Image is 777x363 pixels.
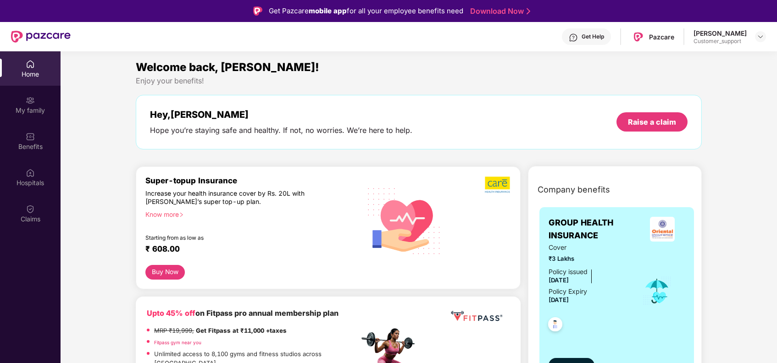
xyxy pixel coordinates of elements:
[549,254,630,264] span: ₹3 Lakhs
[145,265,185,280] button: Buy Now
[642,276,672,306] img: icon
[26,168,35,177] img: svg+xml;base64,PHN2ZyBpZD0iSG9zcGl0YWxzIiB4bWxucz0iaHR0cDovL3d3dy53My5vcmcvMjAwMC9zdmciIHdpZHRoPS...
[549,286,587,297] div: Policy Expiry
[196,327,287,334] strong: Get Fitpass at ₹11,000 +taxes
[147,308,195,318] b: Upto 45% off
[26,132,35,141] img: svg+xml;base64,PHN2ZyBpZD0iQmVuZWZpdHMiIHhtbG5zPSJodHRwOi8vd3d3LnczLm9yZy8yMDAwL3N2ZyIgd2lkdGg9Ij...
[150,126,412,135] div: Hope you’re staying safe and healthy. If not, no worries. We’re here to help.
[694,38,747,45] div: Customer_support
[253,6,262,16] img: Logo
[527,6,530,16] img: Stroke
[179,212,184,217] span: right
[632,30,645,44] img: Pazcare_Logo.png
[145,234,320,241] div: Starting from as low as
[361,176,448,265] img: svg+xml;base64,PHN2ZyB4bWxucz0iaHR0cDovL3d3dy53My5vcmcvMjAwMC9zdmciIHhtbG5zOnhsaW5rPSJodHRwOi8vd3...
[11,31,71,43] img: New Pazcare Logo
[145,210,353,217] div: Know more
[145,189,319,206] div: Increase your health insurance cover by Rs. 20L with [PERSON_NAME]’s super top-up plan.
[549,276,569,284] span: [DATE]
[26,204,35,214] img: svg+xml;base64,PHN2ZyBpZD0iQ2xhaW0iIHhtbG5zPSJodHRwOi8vd3d3LnczLm9yZy8yMDAwL3N2ZyIgd2lkdGg9IjIwIi...
[26,96,35,105] img: svg+xml;base64,PHN2ZyB3aWR0aD0iMjAiIGhlaWdodD0iMjAiIHZpZXdCb3g9IjAgMCAyMCAyMCIgZmlsbD0ibm9uZSIgeG...
[154,327,194,334] del: MRP ₹19,999,
[470,6,527,16] a: Download Now
[485,176,511,193] img: b5dec4f62d2307b9de63beb79f102df3.png
[154,340,201,345] a: Fitpass gym near you
[269,5,463,16] div: Get Pazcare for all your employee benefits need
[544,314,566,337] img: svg+xml;base64,PHN2ZyB4bWxucz0iaHR0cDovL3d3dy53My5vcmcvMjAwMC9zdmciIHdpZHRoPSI0OC45NDMiIGhlaWdodD...
[649,33,674,41] div: Pazcare
[309,6,347,15] strong: mobile app
[549,216,640,242] span: GROUP HEALTH INSURANCE
[538,183,610,196] span: Company benefits
[147,308,339,318] b: on Fitpass pro annual membership plan
[757,33,764,40] img: svg+xml;base64,PHN2ZyBpZD0iRHJvcGRvd24tMzJ4MzIiIHhtbG5zPSJodHRwOi8vd3d3LnczLm9yZy8yMDAwL3N2ZyIgd2...
[136,76,701,86] div: Enjoy your benefits!
[549,267,588,277] div: Policy issued
[150,109,412,120] div: Hey, [PERSON_NAME]
[569,33,578,42] img: svg+xml;base64,PHN2ZyBpZD0iSGVscC0zMngzMiIgeG1sbnM9Imh0dHA6Ly93d3cudzMub3JnLzIwMDAvc3ZnIiB3aWR0aD...
[650,217,675,242] img: insurerLogo
[694,29,747,38] div: [PERSON_NAME]
[549,242,630,253] span: Cover
[145,176,359,185] div: Super-topup Insurance
[582,33,604,40] div: Get Help
[449,308,504,324] img: fppp.png
[26,60,35,69] img: svg+xml;base64,PHN2ZyBpZD0iSG9tZSIgeG1sbnM9Imh0dHA6Ly93d3cudzMub3JnLzIwMDAvc3ZnIiB3aWR0aD0iMjAiIG...
[628,117,676,127] div: Raise a claim
[549,296,569,303] span: [DATE]
[136,60,319,74] span: Welcome back, [PERSON_NAME]!
[145,244,350,255] div: ₹ 608.00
